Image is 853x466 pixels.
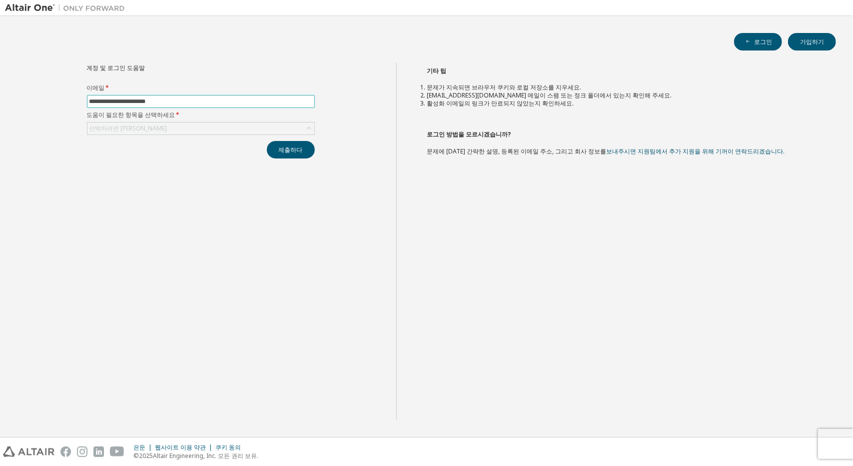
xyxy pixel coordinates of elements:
[87,110,175,119] font: 도움이 필요한 항목을 선택하세요
[153,451,258,460] font: Altair Engineering, Inc. 모든 권리 보유.
[133,451,139,460] font: ©
[427,91,672,99] font: [EMAIL_ADDRESS][DOMAIN_NAME] 메일이 스팸 또는 정크 폴더에서 있는지 확인해 주세요.
[87,122,314,134] div: 선택하려면 [PERSON_NAME]
[87,63,145,72] font: 계정 및 로그인 도움말
[279,145,303,154] font: 제출하다
[110,446,124,457] img: youtube.svg
[427,130,511,138] font: 로그인 방법을 모르시겠습니까?
[427,99,574,107] font: 활성화 이메일의 링크가 만료되지 않았는지 확인하세요.
[89,124,167,132] font: 선택하려면 [PERSON_NAME]
[427,66,446,75] font: 기타 팁
[5,3,130,13] img: 알타이르 원
[427,83,581,91] font: 문제가 지속되면 브라우저 쿠키와 로컬 저장소를 지우세요.
[93,446,104,457] img: linkedin.svg
[139,451,153,460] font: 2025
[606,147,785,155] a: 보내주시면 지원팀에서 추가 지원을 위해 기꺼이 연락드리겠습니다.
[215,443,241,451] font: 쿠키 동의
[267,141,315,158] button: 제출하다
[77,446,87,457] img: instagram.svg
[60,446,71,457] img: facebook.svg
[788,33,836,50] button: 가입하기
[133,443,145,451] font: 은둔
[734,33,782,50] button: 로그인
[87,83,105,92] font: 이메일
[427,147,606,155] font: 문제에 [DATE] 간략한 설명, 등록된 이메일 주소, 그리고 회사 정보를
[800,37,824,46] font: 가입하기
[3,446,54,457] img: altair_logo.svg
[155,443,206,451] font: 웹사이트 이용 약관
[754,37,772,46] font: 로그인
